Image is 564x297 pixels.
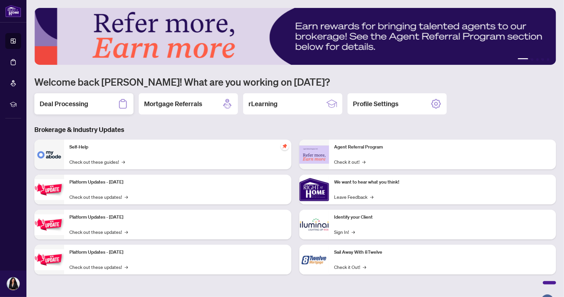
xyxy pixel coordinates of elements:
img: Platform Updates - July 21, 2025 [34,179,64,200]
p: Platform Updates - [DATE] [69,179,286,186]
img: Platform Updates - July 8, 2025 [34,214,64,235]
h2: Deal Processing [40,99,88,108]
span: pushpin [281,142,289,150]
img: Sail Away With 8Twelve [299,245,329,275]
h2: Mortgage Referrals [144,99,202,108]
img: Self-Help [34,140,64,169]
span: → [352,228,355,235]
h1: Welcome back [PERSON_NAME]! What are you working on [DATE]? [34,75,556,88]
p: Platform Updates - [DATE] [69,249,286,256]
p: Agent Referral Program [334,144,551,151]
span: → [370,193,374,200]
span: → [125,263,128,271]
p: Platform Updates - [DATE] [69,214,286,221]
a: Check it out!→ [334,158,366,165]
img: Platform Updates - June 23, 2025 [34,249,64,270]
a: Check out these updates!→ [69,263,128,271]
button: 2 [531,58,534,61]
button: 4 [542,58,544,61]
span: → [122,158,125,165]
p: Identify your Client [334,214,551,221]
img: Profile Icon [7,277,19,290]
a: Check out these updates!→ [69,193,128,200]
h2: Profile Settings [353,99,398,108]
span: → [363,263,366,271]
span: → [362,158,366,165]
p: We want to hear what you think! [334,179,551,186]
h3: Brokerage & Industry Updates [34,125,556,134]
button: 5 [547,58,549,61]
span: → [125,193,128,200]
p: Self-Help [69,144,286,151]
img: Agent Referral Program [299,146,329,164]
button: Open asap [538,274,557,294]
span: → [125,228,128,235]
a: Check it Out!→ [334,263,366,271]
button: 3 [536,58,539,61]
img: Slide 0 [34,8,556,65]
a: Leave Feedback→ [334,193,374,200]
img: Identify your Client [299,210,329,239]
h2: rLearning [248,99,278,108]
img: We want to hear what you think! [299,175,329,204]
a: Sign In!→ [334,228,355,235]
p: Sail Away With 8Twelve [334,249,551,256]
button: 1 [518,58,528,61]
img: logo [5,5,21,17]
a: Check out these updates!→ [69,228,128,235]
a: Check out these guides!→ [69,158,125,165]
